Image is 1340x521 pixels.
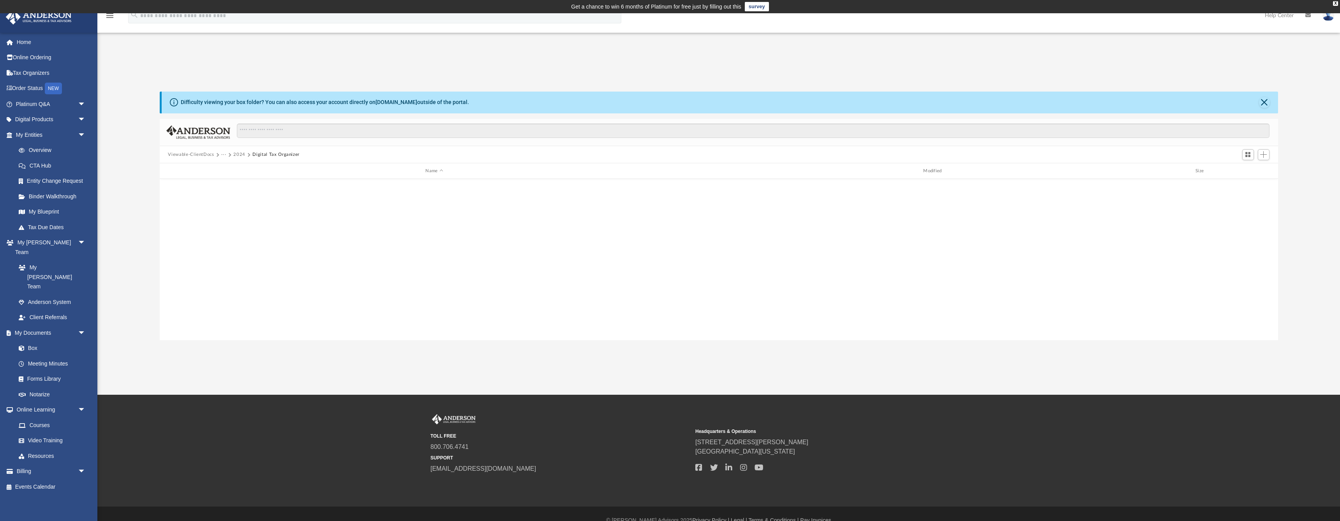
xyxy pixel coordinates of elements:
[105,11,115,20] i: menu
[695,448,795,455] a: [GEOGRAPHIC_DATA][US_STATE]
[181,98,469,106] div: Difficulty viewing your box folder? You can also access your account directly on outside of the p...
[11,189,97,204] a: Binder Walkthrough
[11,219,97,235] a: Tax Due Dates
[45,83,62,94] div: NEW
[430,454,690,461] small: SUPPORT
[5,127,97,143] a: My Entitiesarrow_drop_down
[745,2,769,11] a: survey
[11,387,93,402] a: Notarize
[5,112,97,127] a: Digital Productsarrow_drop_down
[11,417,93,433] a: Courses
[233,151,245,158] button: 2024
[78,235,93,251] span: arrow_drop_down
[1258,149,1269,160] button: Add
[78,112,93,128] span: arrow_drop_down
[11,204,93,220] a: My Blueprint
[1185,168,1217,175] div: Size
[11,433,90,449] a: Video Training
[5,325,93,341] a: My Documentsarrow_drop_down
[11,356,93,371] a: Meeting Minutes
[5,50,97,65] a: Online Ordering
[1333,1,1338,6] div: close
[686,168,1182,175] div: Modified
[186,168,682,175] div: Name
[221,151,226,158] button: ···
[5,34,97,50] a: Home
[11,158,97,173] a: CTA Hub
[695,439,808,445] a: [STREET_ADDRESS][PERSON_NAME]
[11,143,97,158] a: Overview
[571,2,741,11] div: Get a chance to win 6 months of Platinum for free just by filling out this
[78,325,93,341] span: arrow_drop_down
[5,402,93,418] a: Online Learningarrow_drop_down
[695,428,955,435] small: Headquarters & Operations
[11,260,90,295] a: My [PERSON_NAME] Team
[105,15,115,20] a: menu
[430,433,690,440] small: TOLL FREE
[430,414,477,424] img: Anderson Advisors Platinum Portal
[1322,10,1334,21] img: User Pic
[1259,97,1270,108] button: Close
[78,96,93,112] span: arrow_drop_down
[1242,149,1254,160] button: Switch to Grid View
[5,96,97,112] a: Platinum Q&Aarrow_drop_down
[78,464,93,480] span: arrow_drop_down
[11,371,90,387] a: Forms Library
[78,402,93,418] span: arrow_drop_down
[376,99,417,105] a: [DOMAIN_NAME]
[11,448,93,464] a: Resources
[160,179,1278,340] div: grid
[11,341,90,356] a: Box
[78,127,93,143] span: arrow_drop_down
[430,443,469,450] a: 800.706.4741
[252,151,300,158] button: Digital Tax Organizer
[5,479,97,495] a: Events Calendar
[237,124,1269,138] input: Search files and folders
[5,464,97,479] a: Billingarrow_drop_down
[1220,168,1275,175] div: id
[4,9,74,25] img: Anderson Advisors Platinum Portal
[163,168,182,175] div: id
[430,465,536,472] a: [EMAIL_ADDRESS][DOMAIN_NAME]
[11,294,93,310] a: Anderson System
[5,235,93,260] a: My [PERSON_NAME] Teamarrow_drop_down
[5,65,97,81] a: Tax Organizers
[11,310,93,325] a: Client Referrals
[168,151,214,158] button: Viewable-ClientDocs
[5,81,97,97] a: Order StatusNEW
[11,173,97,189] a: Entity Change Request
[130,11,139,19] i: search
